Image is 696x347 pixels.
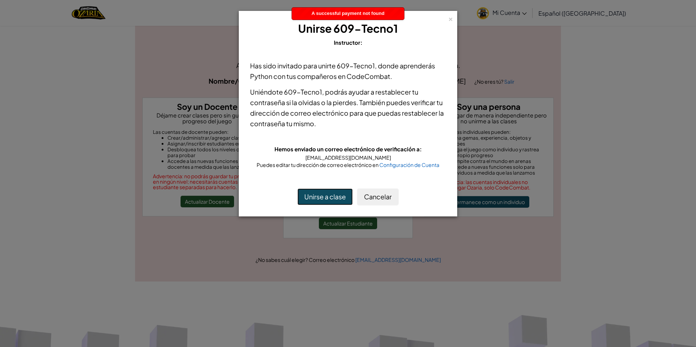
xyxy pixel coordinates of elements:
[250,154,446,161] div: [EMAIL_ADDRESS][DOMAIN_NAME]
[322,88,325,96] span: ,
[379,161,439,168] a: Configuración de Cuenta
[337,61,375,70] span: 609-Tecno1
[357,188,399,205] button: Cancelar
[298,21,332,35] span: Unirse
[312,11,384,16] span: A successful payment not found
[448,14,453,22] div: ×
[250,88,444,128] span: podrás ayudar a restablecer tu contraseña si la olvidas o la pierdes. También puedes verificar tu...
[250,61,337,70] span: Has sido invitado para unirte
[334,39,363,46] span: Instructor:
[250,72,272,80] span: Python
[274,145,422,152] span: Hemos enviado un correo electrónico de verificación a:
[375,61,435,70] span: , donde aprenderás
[333,21,398,35] span: 609-Tecno1
[272,72,392,80] span: con tus compañeros en CodeCombat.
[284,88,322,96] span: 609-Tecno1
[250,88,284,96] span: Uniéndote
[257,161,379,168] span: Puedes editar tu dirección de correo electrónico en
[297,188,353,205] button: Unirse a clase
